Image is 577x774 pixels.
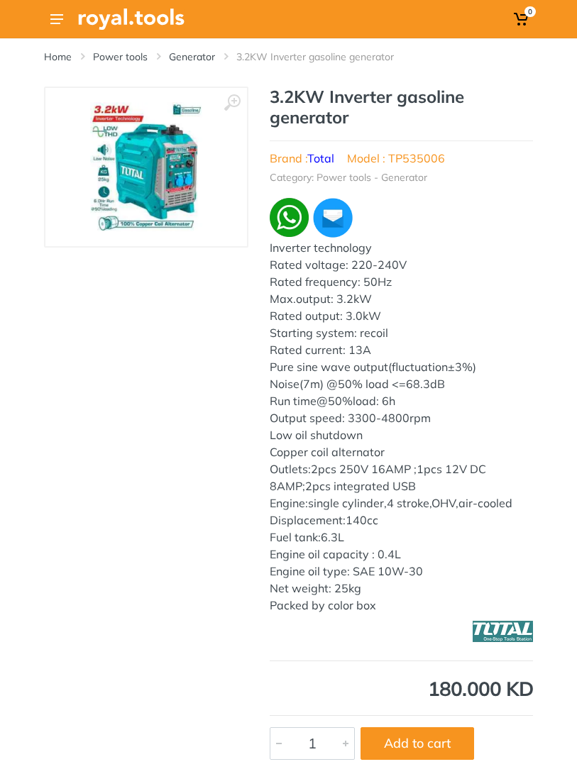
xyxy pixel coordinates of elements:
nav: breadcrumb [44,50,534,64]
li: 3.2KW Inverter gasoline generator [236,50,415,64]
img: Royal Tools - 3.2KW Inverter gasoline generator [90,102,202,232]
img: Total [473,614,533,649]
div: 180.000 KD [270,674,533,704]
li: Brand : [270,150,334,167]
a: 0 [510,6,534,32]
a: Home [44,50,72,64]
li: Model : TP535006 [347,150,445,167]
a: Total [307,151,334,165]
button: Add to cart [361,727,474,760]
a: Generator [169,50,215,64]
h1: 3.2KW Inverter gasoline generator [270,87,533,128]
span: 0 [524,6,536,17]
img: Royal Tools Logo [78,9,185,30]
img: wa.webp [270,198,309,237]
a: Power tools [93,50,148,64]
li: Category: Power tools - Generator [270,170,427,185]
img: ma.webp [312,197,354,239]
div: Inverter technology Rated voltage: 220-240V Rated frequency: 50Hz Max.output: 3.2kW Rated output:... [270,239,533,614]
